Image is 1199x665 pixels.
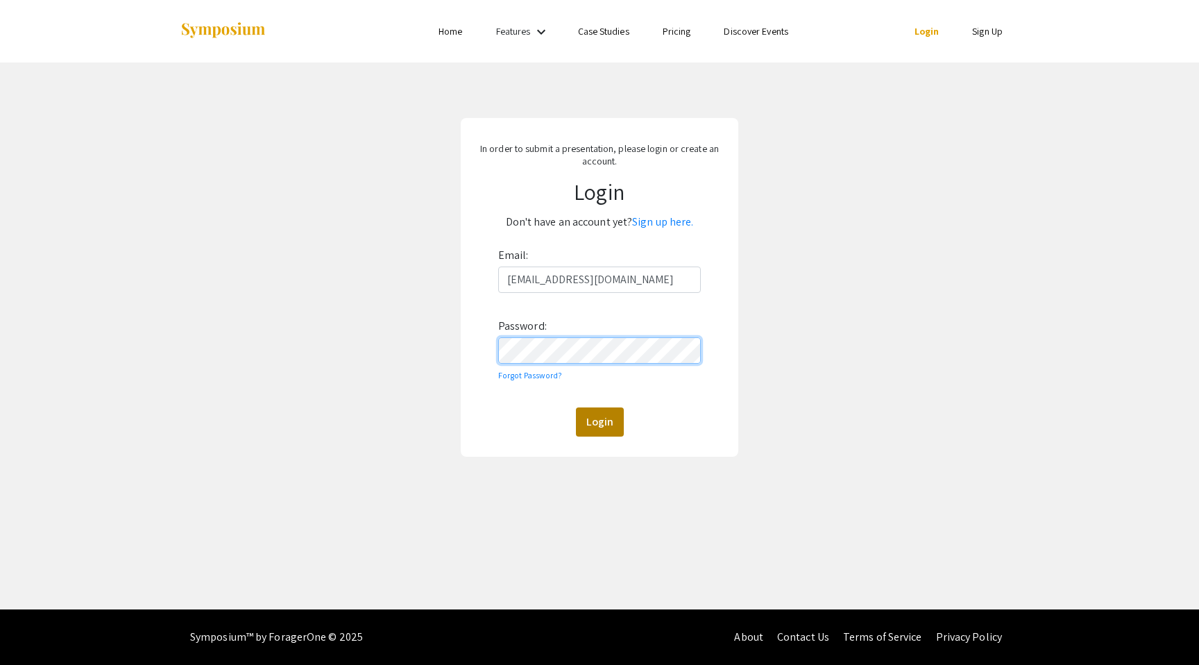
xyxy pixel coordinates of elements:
[578,25,629,37] a: Case Studies
[915,25,939,37] a: Login
[190,609,363,665] div: Symposium™ by ForagerOne © 2025
[473,142,726,167] p: In order to submit a presentation, please login or create an account.
[777,630,829,644] a: Contact Us
[724,25,788,37] a: Discover Events
[180,22,266,40] img: Symposium by ForagerOne
[843,630,922,644] a: Terms of Service
[439,25,462,37] a: Home
[498,370,563,380] a: Forgot Password?
[663,25,691,37] a: Pricing
[496,25,531,37] a: Features
[498,315,547,337] label: Password:
[533,24,550,40] mat-icon: Expand Features list
[972,25,1003,37] a: Sign Up
[936,630,1002,644] a: Privacy Policy
[10,603,59,655] iframe: Chat
[632,214,693,229] a: Sign up here.
[473,211,726,233] p: Don't have an account yet?
[498,244,529,267] label: Email:
[734,630,763,644] a: About
[473,178,726,205] h1: Login
[576,407,624,437] button: Login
